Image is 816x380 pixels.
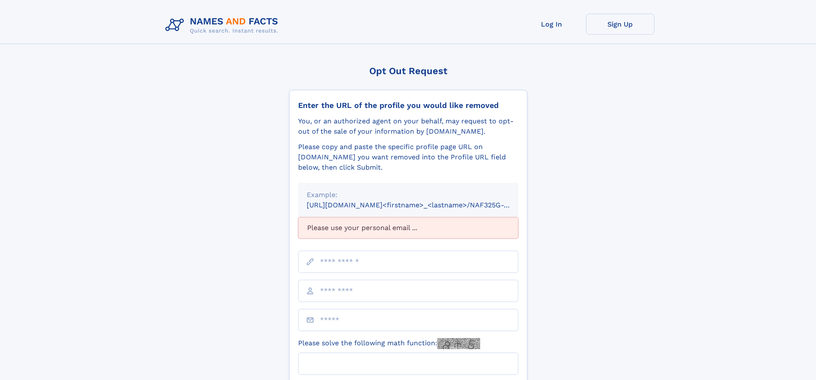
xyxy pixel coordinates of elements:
img: Logo Names and Facts [162,14,285,37]
div: Enter the URL of the profile you would like removed [298,101,518,110]
a: Log In [517,14,586,35]
div: Example: [307,190,510,200]
label: Please solve the following math function: [298,338,480,349]
a: Sign Up [586,14,655,35]
div: You, or an authorized agent on your behalf, may request to opt-out of the sale of your informatio... [298,116,518,137]
div: Opt Out Request [289,66,527,76]
div: Please use your personal email ... [298,217,518,239]
small: [URL][DOMAIN_NAME]<firstname>_<lastname>/NAF325G-xxxxxxxx [307,201,535,209]
div: Please copy and paste the specific profile page URL on [DOMAIN_NAME] you want removed into the Pr... [298,142,518,173]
